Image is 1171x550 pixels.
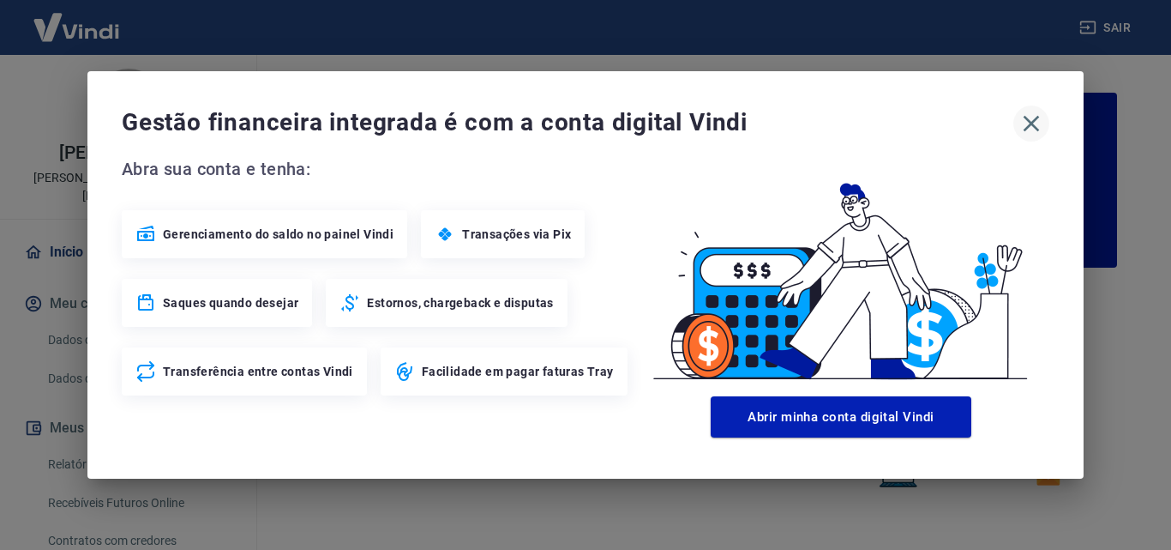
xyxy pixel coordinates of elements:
span: Saques quando desejar [163,294,298,311]
img: Good Billing [633,155,1049,390]
span: Facilidade em pagar faturas Tray [422,363,614,380]
span: Transações via Pix [462,226,571,243]
button: Abrir minha conta digital Vindi [711,396,971,438]
span: Estornos, chargeback e disputas [367,294,553,311]
span: Gerenciamento do saldo no painel Vindi [163,226,393,243]
span: Transferência entre contas Vindi [163,363,353,380]
span: Gestão financeira integrada é com a conta digital Vindi [122,106,1013,140]
span: Abra sua conta e tenha: [122,155,633,183]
